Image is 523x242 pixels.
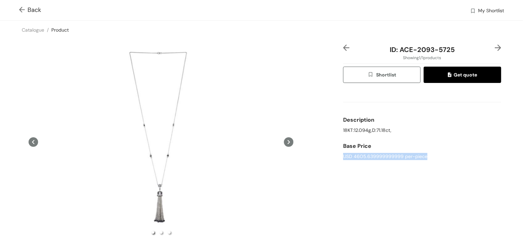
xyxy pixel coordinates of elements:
[343,139,501,153] div: Base Price
[343,153,501,160] div: USD 4605.639999999999 per-piece
[495,45,501,51] img: right
[343,127,391,134] span: 18KT:12.094g,D:71.18ct,
[448,71,477,79] span: Get quote
[47,27,49,33] span: /
[51,27,69,33] a: Product
[448,72,454,79] img: quote
[22,27,44,33] a: Catalogue
[424,67,501,83] button: quoteGet quote
[343,45,350,51] img: left
[390,45,455,54] span: ID: ACE-2093-5725
[343,113,501,127] div: Description
[160,231,163,234] li: slide item 2
[19,7,28,14] img: Go back
[478,7,504,15] span: My Shortlist
[368,71,376,79] img: wishlist
[470,8,476,15] img: wishlist
[403,55,441,61] span: Showing 1 / 1 products
[343,67,421,83] button: wishlistShortlist
[152,231,154,234] li: slide item 1
[168,231,171,234] li: slide item 3
[19,5,41,15] span: Back
[368,71,396,79] span: Shortlist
